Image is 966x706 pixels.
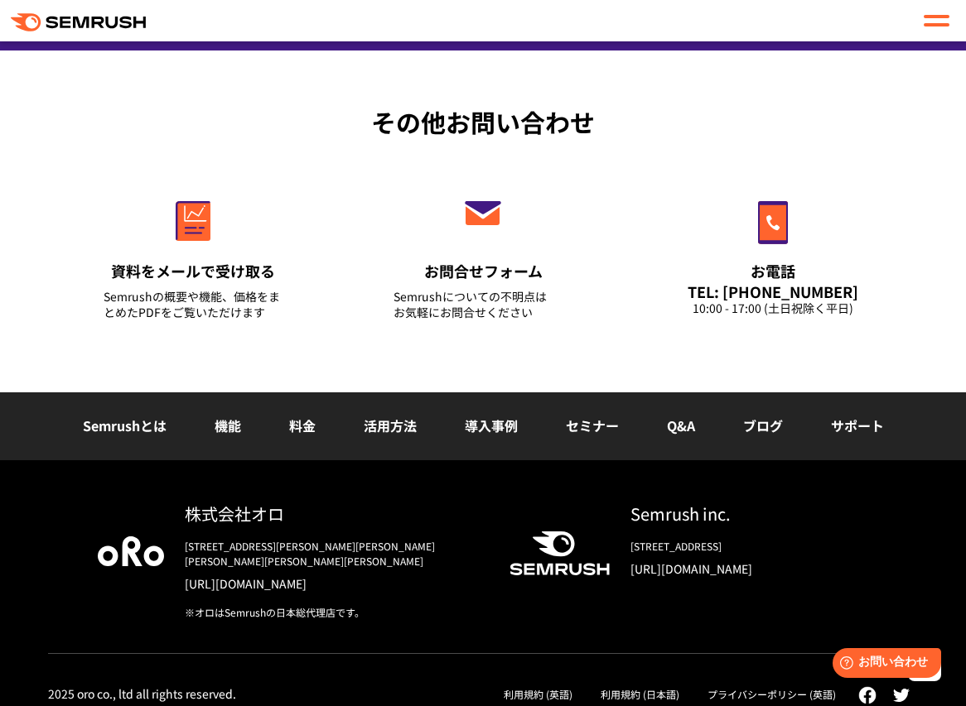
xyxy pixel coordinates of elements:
a: プライバシーポリシー (英語) [708,687,836,701]
img: twitter [893,689,910,702]
a: 活用方法 [364,415,417,435]
div: TEL: [PHONE_NUMBER] [683,282,862,300]
a: サポート [831,415,884,435]
div: お問合せフォーム [394,261,572,281]
div: その他お問い合わせ [48,103,918,141]
img: facebook [858,686,877,704]
iframe: Help widget launcher [819,641,948,688]
div: 2025 oro co., ltd all rights reserved. [48,686,236,701]
a: 利用規約 (英語) [504,687,572,701]
a: 利用規約 (日本語) [601,687,679,701]
a: Semrushとは [83,415,167,435]
div: [STREET_ADDRESS][PERSON_NAME][PERSON_NAME][PERSON_NAME][PERSON_NAME][PERSON_NAME] [185,539,483,569]
div: [STREET_ADDRESS] [630,539,868,554]
a: 料金 [289,415,316,435]
div: ※オロはSemrushの日本総代理店です。 [185,605,483,620]
a: セミナー [566,415,619,435]
a: 機能 [215,415,241,435]
div: お電話 [683,261,862,281]
div: 10:00 - 17:00 (土日祝除く平日) [683,300,862,316]
a: ブログ [743,415,783,435]
div: Semrushについての不明点は お気軽にお問合せください [394,289,572,320]
a: お問合せフォーム Semrushについての不明点はお気軽にお問合せください [359,166,607,341]
a: Q&A [667,415,695,435]
a: 資料をメールで受け取る Semrushの概要や機能、価格をまとめたPDFをご覧いただけます [69,166,317,341]
div: 株式会社オロ [185,502,483,526]
div: 資料をメールで受け取る [104,261,283,281]
a: 導入事例 [465,415,518,435]
img: oro company [98,536,164,566]
a: [URL][DOMAIN_NAME] [185,575,483,592]
div: Semrushの概要や機能、価格をまとめたPDFをご覧いただけます [104,289,283,320]
a: [URL][DOMAIN_NAME] [630,560,868,577]
div: Semrush inc. [630,502,868,526]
